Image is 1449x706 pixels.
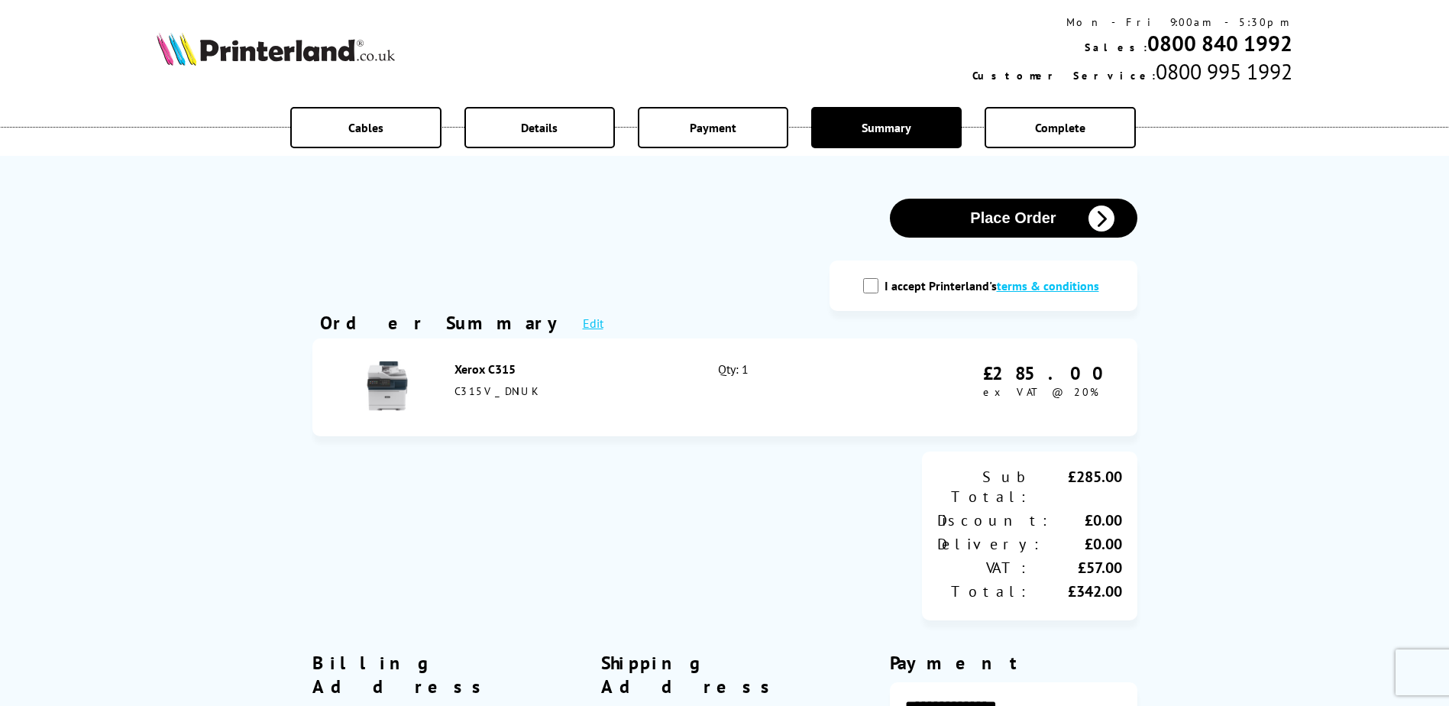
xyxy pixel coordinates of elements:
div: Qty: 1 [718,361,876,413]
span: Complete [1035,120,1085,135]
img: Printerland Logo [157,32,395,66]
div: Delivery: [937,534,1043,554]
div: Xerox C315 [454,361,685,377]
div: Mon - Fri 9:00am - 5:30pm [972,15,1292,29]
span: ex VAT @ 20% [983,385,1098,399]
div: Discount: [937,510,1051,530]
div: £0.00 [1051,510,1122,530]
span: Customer Service: [972,69,1156,83]
img: Xerox C315 [361,359,414,413]
span: Sales: [1085,40,1147,54]
div: VAT: [937,558,1030,578]
div: £0.00 [1043,534,1122,554]
div: Shipping Address [601,651,849,698]
div: Order Summary [320,311,568,335]
span: Summary [862,120,911,135]
div: Payment [890,651,1137,675]
label: I accept Printerland's [885,278,1107,293]
div: £57.00 [1030,558,1122,578]
span: 0800 995 1992 [1156,57,1292,86]
div: Total: [937,581,1030,601]
div: Sub Total: [937,467,1030,507]
a: Edit [583,316,603,331]
div: £285.00 [983,361,1114,385]
div: C315V_DNIUK [454,384,685,398]
div: Billing Address [312,651,560,698]
div: £342.00 [1030,581,1122,601]
a: modal_tc [997,278,1099,293]
span: Payment [690,120,736,135]
span: Details [521,120,558,135]
a: 0800 840 1992 [1147,29,1292,57]
div: £285.00 [1030,467,1122,507]
button: Place Order [890,199,1137,238]
span: Cables [348,120,383,135]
